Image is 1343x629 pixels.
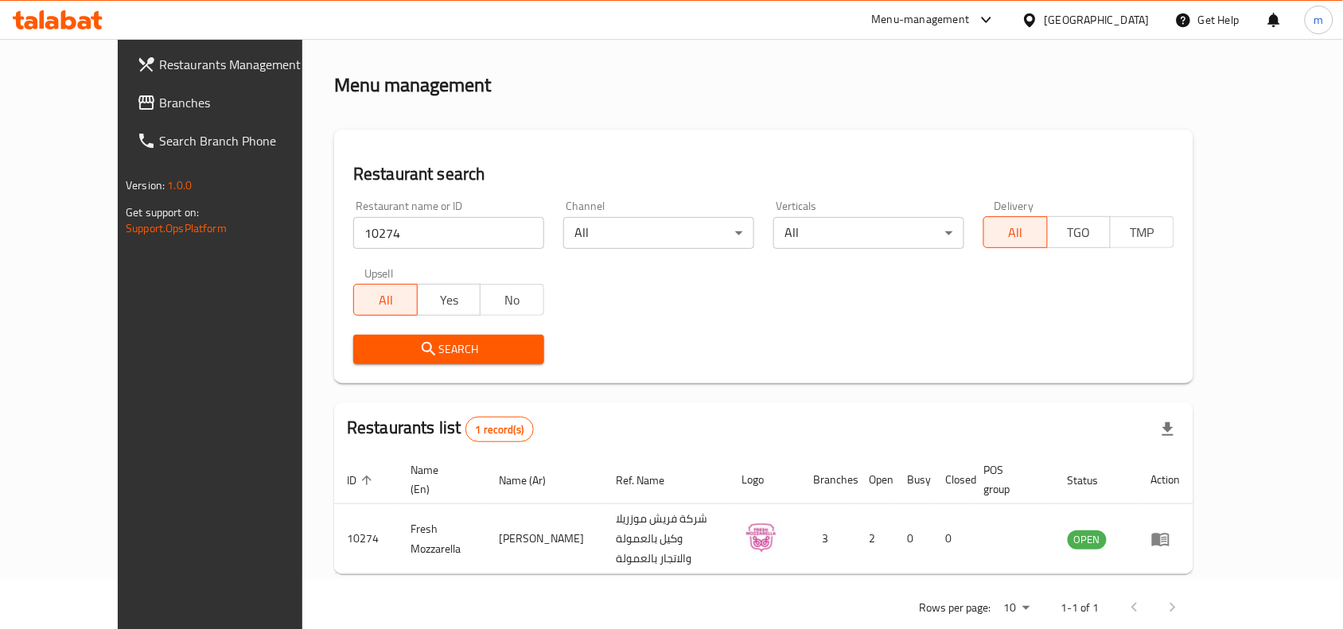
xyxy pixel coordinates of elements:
span: POS group [983,460,1036,499]
span: ID [347,471,377,490]
span: Status [1068,471,1119,490]
span: Ref. Name [617,471,686,490]
td: 3 [800,504,856,574]
div: Menu [1151,530,1181,549]
h2: Menu management [334,72,491,98]
td: 0 [932,504,971,574]
th: Busy [894,456,932,504]
td: 2 [856,504,894,574]
span: All [360,289,411,312]
h2: Restaurants list [347,416,534,442]
img: Fresh Mozzarella [742,516,781,556]
div: Total records count [465,417,535,442]
span: TMP [1117,221,1168,244]
a: Support.OpsPlatform [126,218,227,239]
div: All [773,217,964,249]
span: Branches [159,93,329,112]
span: All [991,221,1041,244]
h2: Restaurant search [353,162,1174,186]
span: OPEN [1068,530,1107,549]
td: شركة فريش موزريلا وكيل بالعمولة والاتجار بالعمولة [604,504,730,574]
span: Get support on: [126,202,199,223]
label: Delivery [995,200,1034,212]
td: [PERSON_NAME] [487,504,604,574]
span: Search [366,340,531,359]
span: Name (Ar) [500,471,567,490]
span: Name (En) [411,460,468,499]
span: Version: [126,175,165,196]
a: Home [334,21,385,41]
th: Open [856,456,894,504]
span: Menu management [403,21,509,41]
th: Action [1139,456,1193,504]
th: Branches [800,456,856,504]
td: 0 [894,504,932,574]
button: TMP [1110,216,1174,248]
li: / [391,21,397,41]
div: [GEOGRAPHIC_DATA] [1045,11,1150,29]
td: Fresh Mozzarella [398,504,487,574]
span: Yes [424,289,475,312]
button: Yes [417,284,481,316]
span: Restaurants Management [159,55,329,74]
td: 10274 [334,504,398,574]
a: Restaurants Management [124,45,342,83]
div: Menu-management [872,10,970,29]
button: No [480,284,544,316]
span: 1.0.0 [167,175,192,196]
button: TGO [1047,216,1111,248]
span: TGO [1054,221,1105,244]
div: All [563,217,754,249]
button: Search [353,335,544,364]
input: Search for restaurant name or ID.. [353,217,544,249]
th: Closed [932,456,971,504]
div: Export file [1149,410,1187,448]
th: Logo [729,456,800,504]
span: m [1314,11,1324,29]
p: 1-1 of 1 [1061,598,1100,618]
table: enhanced table [334,456,1193,574]
button: All [353,284,418,316]
div: Rows per page: [998,596,1036,620]
label: Upsell [364,268,394,279]
a: Search Branch Phone [124,122,342,160]
button: All [983,216,1048,248]
div: OPEN [1068,530,1107,549]
span: No [487,289,538,312]
span: 1 record(s) [466,422,534,437]
span: Search Branch Phone [159,131,329,150]
a: Branches [124,83,342,122]
p: Rows per page: [920,598,991,618]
